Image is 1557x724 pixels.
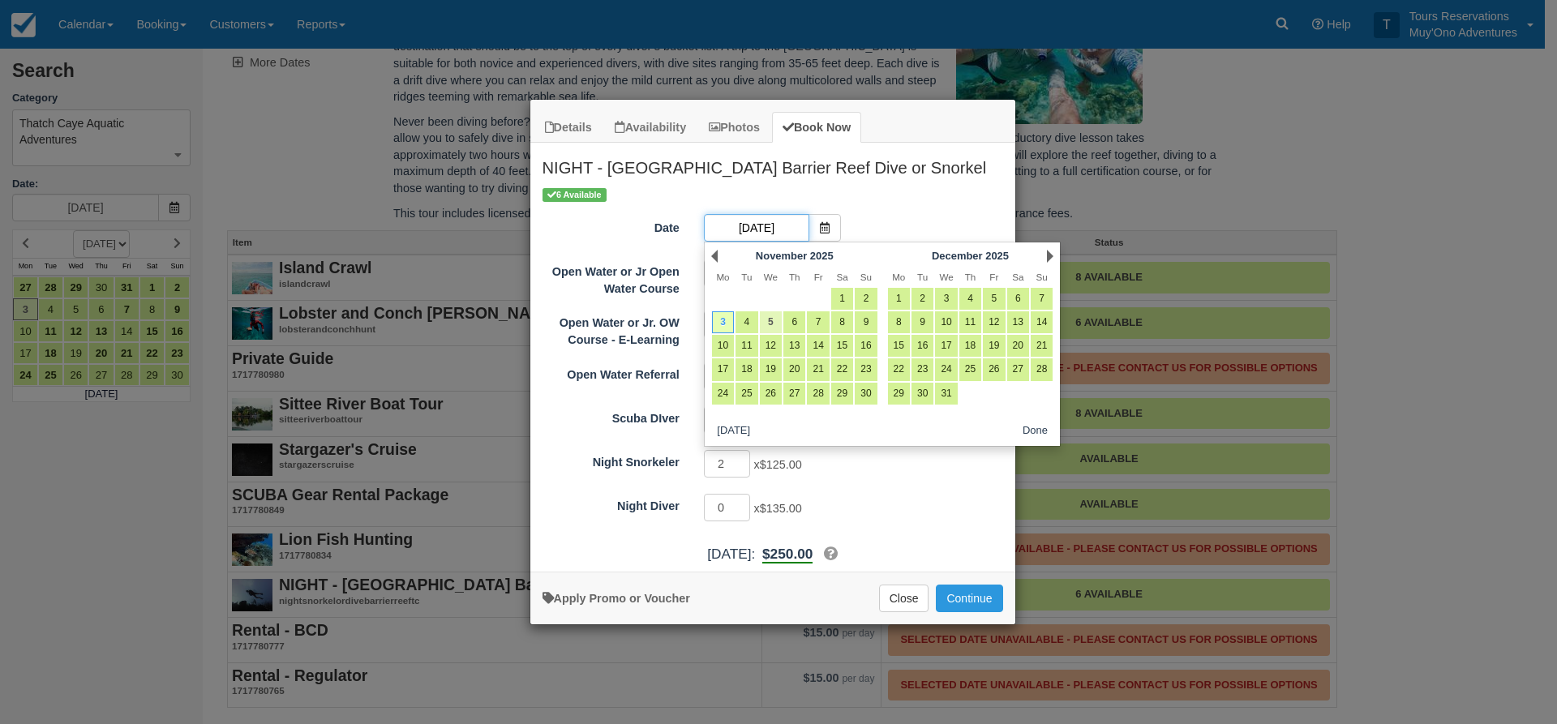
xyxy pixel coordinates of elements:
[736,335,757,357] a: 11
[831,358,853,380] a: 22
[855,288,877,310] a: 2
[1031,311,1053,333] a: 14
[831,335,853,357] a: 15
[989,272,998,282] span: Friday
[1007,335,1029,357] a: 20
[704,450,751,478] input: Night Snorkeler
[783,311,805,333] a: 6
[704,494,751,521] input: Night Diver
[760,358,782,380] a: 19
[855,383,877,405] a: 30
[935,383,957,405] a: 31
[983,311,1005,333] a: 12
[1031,288,1053,310] a: 7
[892,272,905,282] span: Monday
[855,311,877,333] a: 9
[935,311,957,333] a: 10
[543,592,690,605] a: Apply Voucher
[534,112,603,144] a: Details
[756,250,807,262] span: November
[712,335,734,357] a: 10
[760,383,782,405] a: 26
[888,383,910,405] a: 29
[530,448,692,471] label: Night Snorkeler
[959,311,981,333] a: 11
[760,335,782,357] a: 12
[736,311,757,333] a: 4
[983,358,1005,380] a: 26
[985,250,1009,262] span: 2025
[911,358,933,380] a: 23
[530,258,692,297] label: Open Water or Jr Open Water Course
[753,458,801,471] span: x
[855,335,877,357] a: 16
[772,112,861,144] a: Book Now
[783,383,805,405] a: 27
[604,112,697,144] a: Availability
[736,358,757,380] a: 18
[888,288,910,310] a: 1
[716,272,729,282] span: Monday
[814,272,823,282] span: Friday
[543,188,607,202] span: 6 Available
[807,335,829,357] a: 14
[712,311,734,333] a: 3
[712,358,734,380] a: 17
[935,335,957,357] a: 17
[530,361,692,383] label: Open Water Referral
[789,272,800,282] span: Thursday
[917,272,928,282] span: Tuesday
[879,585,929,612] button: Close
[1007,358,1029,380] a: 27
[698,112,770,144] a: Photos
[711,422,757,442] button: [DATE]
[888,335,910,357] a: 15
[712,383,734,405] a: 24
[760,458,802,471] span: $125.00
[807,358,829,380] a: 21
[831,383,853,405] a: 29
[753,502,801,515] span: x
[911,383,933,405] a: 30
[1007,288,1029,310] a: 6
[530,492,692,515] label: Night Diver
[783,335,805,357] a: 13
[530,309,692,348] label: Open Water or Jr. OW Course - E-Learning
[783,358,805,380] a: 20
[939,272,953,282] span: Wednesday
[831,311,853,333] a: 8
[807,383,829,405] a: 28
[935,288,957,310] a: 3
[831,288,853,310] a: 1
[959,288,981,310] a: 4
[762,546,813,562] span: $250.00
[1031,358,1053,380] a: 28
[911,311,933,333] a: 9
[741,272,752,282] span: Tuesday
[760,502,802,515] span: $135.00
[530,143,1015,563] div: Item Modal
[530,544,1015,564] div: [DATE]:
[911,288,933,310] a: 2
[965,272,976,282] span: Thursday
[760,311,782,333] a: 5
[711,250,718,263] a: Prev
[530,405,692,427] label: Scuba DIver
[1007,311,1029,333] a: 13
[530,143,1015,185] h2: NIGHT - [GEOGRAPHIC_DATA] Barrier Reef Dive or Snorkel
[935,358,957,380] a: 24
[807,311,829,333] a: 7
[810,250,834,262] span: 2025
[911,335,933,357] a: 16
[932,250,983,262] span: December
[764,272,778,282] span: Wednesday
[983,335,1005,357] a: 19
[888,358,910,380] a: 22
[530,214,692,237] label: Date
[860,272,872,282] span: Sunday
[959,335,981,357] a: 18
[1012,272,1023,282] span: Saturday
[736,383,757,405] a: 25
[836,272,847,282] span: Saturday
[959,358,981,380] a: 25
